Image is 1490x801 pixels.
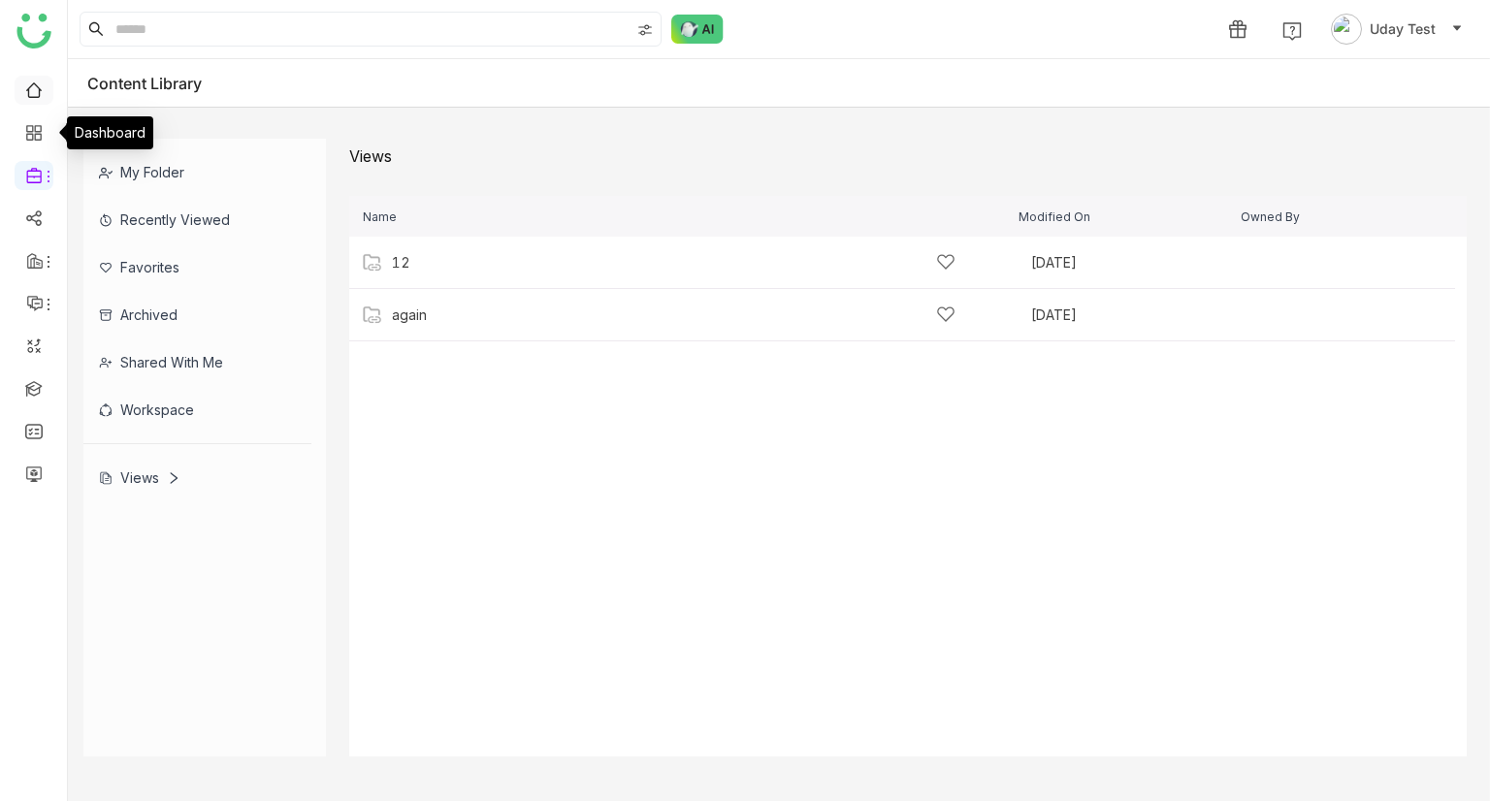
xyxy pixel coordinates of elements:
div: Favorites [83,243,311,291]
img: logo [16,14,51,48]
img: ask-buddy-normal.svg [671,15,724,44]
img: avatar [1331,14,1362,45]
button: Uday Test [1327,14,1467,45]
img: help.svg [1282,21,1302,41]
span: Owned By [1241,210,1300,223]
a: 12 [392,255,410,271]
div: Shared with me [83,338,311,386]
div: My Folder [83,148,311,196]
span: Name [353,210,397,223]
img: View [363,253,382,272]
span: Uday Test [1370,18,1436,40]
div: Archived [83,291,311,338]
img: search-type.svg [637,22,653,38]
img: View [363,305,382,325]
div: Content Library [87,74,231,93]
div: [DATE] [1031,256,1231,270]
div: Recently Viewed [83,196,311,243]
div: Workspace [83,386,311,433]
span: Modified On [1019,210,1090,223]
div: Views [349,146,392,166]
div: [DATE] [1031,308,1231,322]
div: Views [99,469,180,486]
a: again [392,307,427,323]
